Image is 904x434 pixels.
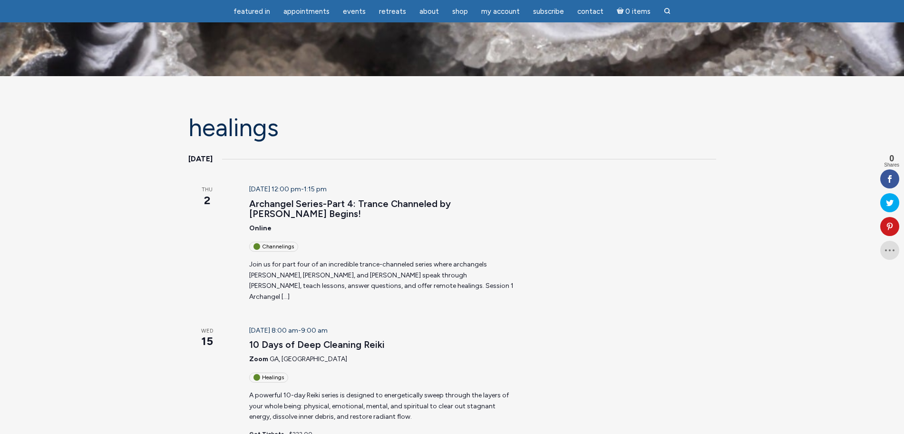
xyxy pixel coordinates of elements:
[527,2,570,21] a: Subscribe
[249,198,451,220] a: Archangel Series-Part 4: Trance Channeled by [PERSON_NAME] Begins!
[249,339,385,351] a: 10 Days of Deep Cleaning Reiki
[611,1,657,21] a: Cart0 items
[373,2,412,21] a: Retreats
[249,185,301,193] span: [DATE] 12:00 pm
[452,7,468,16] span: Shop
[249,185,327,193] time: -
[188,333,227,349] span: 15
[884,163,899,168] span: Shares
[249,242,298,252] div: Channelings
[228,2,276,21] a: featured in
[577,7,603,16] span: Contact
[249,259,518,303] p: Join us for part four of an incredible trance-channeled series where archangels [PERSON_NAME], [P...
[188,114,716,141] h1: Healings
[379,7,406,16] span: Retreats
[188,153,213,165] time: [DATE]
[278,2,335,21] a: Appointments
[249,390,518,423] p: A powerful 10-day Reiki series is designed to energetically sweep through the layers of your whol...
[249,224,272,232] span: Online
[249,326,328,335] time: -
[301,326,328,335] span: 9:00 am
[233,7,270,16] span: featured in
[337,2,371,21] a: Events
[343,7,366,16] span: Events
[283,7,330,16] span: Appointments
[249,373,288,383] div: Healings
[249,326,298,335] span: [DATE] 8:00 am
[617,7,626,16] i: Cart
[414,2,445,21] a: About
[188,192,227,208] span: 2
[188,327,227,335] span: Wed
[884,154,899,163] span: 0
[249,355,268,363] span: Zoom
[625,8,651,15] span: 0 items
[270,355,347,363] span: GA, [GEOGRAPHIC_DATA]
[476,2,525,21] a: My Account
[419,7,439,16] span: About
[481,7,520,16] span: My Account
[188,186,227,194] span: Thu
[447,2,474,21] a: Shop
[533,7,564,16] span: Subscribe
[304,185,327,193] span: 1:15 pm
[572,2,609,21] a: Contact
